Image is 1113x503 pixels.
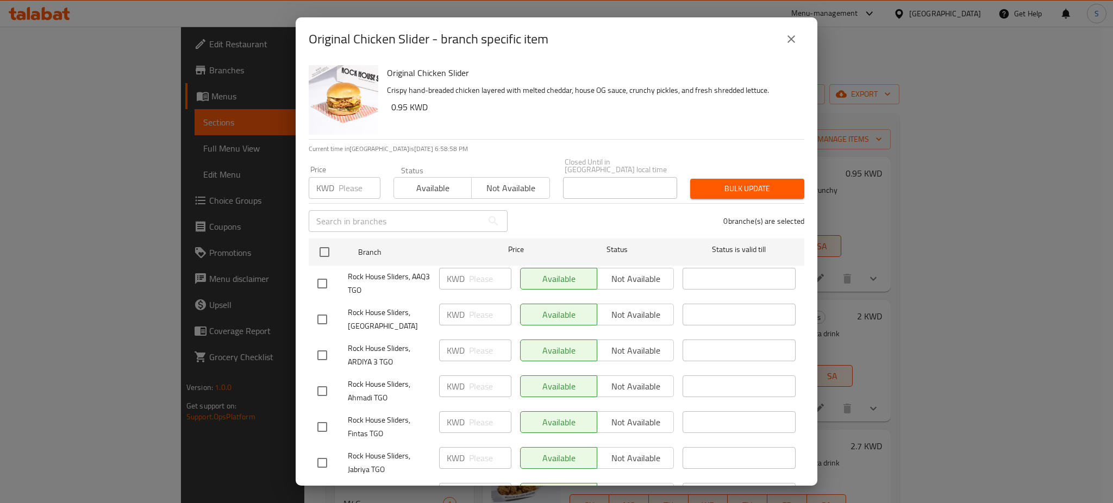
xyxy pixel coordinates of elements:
[309,144,804,154] p: Current time in [GEOGRAPHIC_DATA] is [DATE] 6:58:58 PM
[469,411,511,433] input: Please enter price
[469,447,511,469] input: Please enter price
[339,177,380,199] input: Please enter price
[316,181,334,194] p: KWD
[699,182,796,196] span: Bulk update
[469,375,511,397] input: Please enter price
[561,243,674,256] span: Status
[309,210,483,232] input: Search in branches
[471,177,549,199] button: Not available
[447,451,465,464] p: KWD
[387,84,796,97] p: Crispy hand-breaded chicken layered with melted cheddar, house OG sauce, crunchy pickles, and fre...
[348,342,430,369] span: Rock House Sliders, ARDIYA 3 TGO
[348,449,430,476] span: Rock House Sliders, Jabriya TGO
[476,180,545,196] span: Not available
[480,243,552,256] span: Price
[358,246,471,259] span: Branch
[398,180,467,196] span: Available
[348,378,430,405] span: Rock House Sliders, Ahmadi TGO
[447,272,465,285] p: KWD
[469,304,511,325] input: Please enter price
[309,30,548,48] h2: Original Chicken Slider - branch specific item
[469,268,511,290] input: Please enter price
[447,416,465,429] p: KWD
[447,380,465,393] p: KWD
[778,26,804,52] button: close
[469,339,511,361] input: Please enter price
[690,179,804,199] button: Bulk update
[683,243,796,256] span: Status is valid till
[348,413,430,441] span: Rock House Sliders, Fintas TGO
[447,308,465,321] p: KWD
[348,270,430,297] span: Rock House Sliders, AAQ3 TGO
[348,306,430,333] span: Rock House Sliders, [GEOGRAPHIC_DATA]
[309,65,378,135] img: Original Chicken Slider
[391,99,796,115] h6: 0.95 KWD
[447,344,465,357] p: KWD
[387,65,796,80] h6: Original Chicken Slider
[723,216,804,227] p: 0 branche(s) are selected
[393,177,472,199] button: Available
